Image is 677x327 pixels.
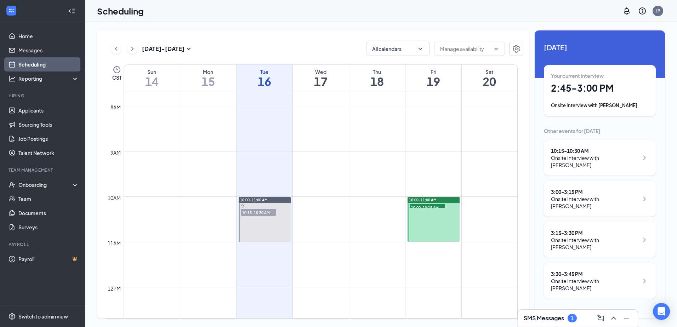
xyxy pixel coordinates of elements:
[638,7,647,15] svg: QuestionInfo
[640,195,649,203] svg: ChevronRight
[240,204,244,208] svg: Sync
[597,314,605,322] svg: ComposeMessage
[106,194,122,202] div: 10am
[551,270,638,277] div: 3:30 - 3:45 PM
[551,82,649,94] h1: 2:45 - 3:00 PM
[106,285,122,292] div: 12pm
[551,195,638,210] div: Onsite Interview with [PERSON_NAME]
[8,7,15,14] svg: WorkstreamLogo
[18,252,79,266] a: PayrollCrown
[18,181,73,188] div: Onboarding
[493,46,499,52] svg: ChevronDown
[410,204,445,211] span: 10:00-10:15 AM
[656,8,660,14] div: JP
[97,5,144,17] h1: Scheduling
[180,68,236,75] div: Mon
[349,65,405,91] a: September 18, 2025
[440,45,490,53] input: Manage availability
[349,75,405,87] h1: 18
[113,65,121,74] svg: Clock
[405,75,461,87] h1: 19
[405,68,461,75] div: Fri
[409,197,437,202] span: 10:00-11:00 AM
[18,43,79,57] a: Messages
[18,117,79,132] a: Sourcing Tools
[551,154,638,168] div: Onsite Interview with [PERSON_NAME]
[512,45,520,53] svg: Settings
[18,29,79,43] a: Home
[622,7,631,15] svg: Notifications
[18,132,79,146] a: Job Postings
[180,75,236,87] h1: 15
[8,241,78,247] div: Payroll
[109,103,122,111] div: 8am
[18,220,79,234] a: Surveys
[18,75,79,82] div: Reporting
[551,147,638,154] div: 10:15 - 10:30 AM
[240,197,268,202] span: 10:00-11:00 AM
[142,45,184,53] h3: [DATE] - [DATE]
[8,181,16,188] svg: UserCheck
[609,314,618,322] svg: ChevronUp
[509,42,523,56] button: Settings
[640,277,649,285] svg: ChevronRight
[544,127,656,134] div: Other events for [DATE]
[640,236,649,244] svg: ChevronRight
[551,72,649,79] div: Your current interview
[8,75,16,82] svg: Analysis
[237,75,292,87] h1: 16
[18,57,79,71] a: Scheduling
[366,42,430,56] button: All calendarsChevronDown
[293,68,349,75] div: Wed
[68,7,75,15] svg: Collapse
[127,44,138,54] button: ChevronRight
[124,65,180,91] a: September 14, 2025
[640,154,649,162] svg: ChevronRight
[18,103,79,117] a: Applicants
[622,314,631,322] svg: Minimize
[293,65,349,91] a: September 17, 2025
[111,44,121,54] button: ChevronLeft
[18,192,79,206] a: Team
[653,303,670,320] div: Open Intercom Messenger
[18,206,79,220] a: Documents
[18,313,68,320] div: Switch to admin view
[608,312,619,324] button: ChevronUp
[184,45,193,53] svg: SmallChevronDown
[405,65,461,91] a: September 19, 2025
[551,188,638,195] div: 3:00 - 3:15 PM
[462,68,518,75] div: Sat
[112,74,122,81] span: CST
[551,277,638,292] div: Onsite Interview with [PERSON_NAME]
[417,45,424,52] svg: ChevronDown
[124,68,180,75] div: Sun
[241,209,276,216] span: 10:15-10:30 AM
[237,65,292,91] a: September 16, 2025
[621,312,632,324] button: Minimize
[18,146,79,160] a: Talent Network
[129,45,136,53] svg: ChevronRight
[106,239,122,247] div: 11am
[8,313,16,320] svg: Settings
[349,68,405,75] div: Thu
[462,75,518,87] h1: 20
[8,93,78,99] div: Hiring
[109,149,122,156] div: 9am
[8,167,78,173] div: Team Management
[544,42,656,53] span: [DATE]
[293,75,349,87] h1: 17
[551,229,638,236] div: 3:15 - 3:30 PM
[551,236,638,251] div: Onsite Interview with [PERSON_NAME]
[595,312,607,324] button: ComposeMessage
[462,65,518,91] a: September 20, 2025
[180,65,236,91] a: September 15, 2025
[524,314,564,322] h3: SMS Messages
[124,75,180,87] h1: 14
[113,45,120,53] svg: ChevronLeft
[551,102,649,109] div: Onsite Interview with [PERSON_NAME]
[237,68,292,75] div: Tue
[571,315,574,321] div: 1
